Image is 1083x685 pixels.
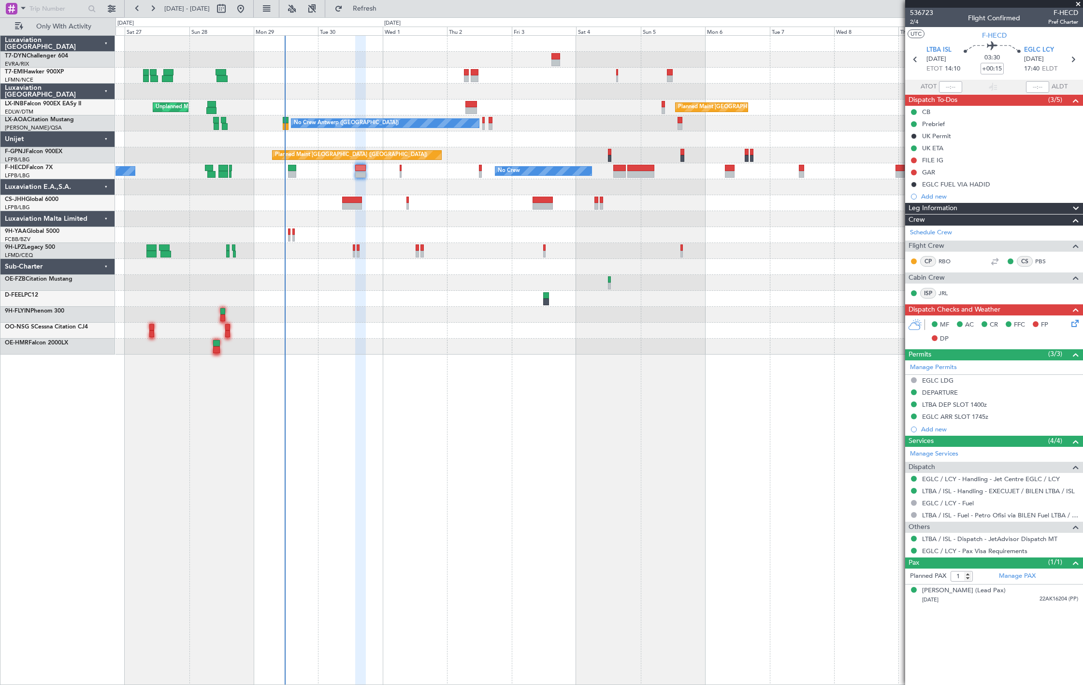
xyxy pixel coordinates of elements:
a: PBS [1035,257,1057,266]
span: Cabin Crew [909,272,945,284]
a: EGLC / LCY - Pax Visa Requirements [922,547,1027,555]
a: EGLC / LCY - Handling - Jet Centre EGLC / LCY [922,475,1060,483]
span: [DATE] [1024,55,1044,64]
a: LTBA / ISL - Dispatch - JetAdvisor Dispatch MT [922,535,1057,543]
a: FCBB/BZV [5,236,30,243]
span: Others [909,522,930,533]
span: D-FEEL [5,292,24,298]
span: Dispatch [909,462,935,473]
div: Thu 2 [447,27,511,35]
span: ELDT [1042,64,1057,74]
a: T7-DYNChallenger 604 [5,53,68,59]
div: Wed 8 [834,27,898,35]
span: F-GPNJ [5,149,26,155]
span: F-HECD [5,165,26,171]
span: 9H-FLYIN [5,308,30,314]
span: LTBA ISL [926,45,952,55]
div: EGLC ARR SLOT 1745z [922,413,988,421]
span: Refresh [345,5,385,12]
span: Pax [909,557,919,569]
div: UK ETA [922,144,943,152]
div: [DATE] [117,19,134,28]
div: EGLC LDG [922,376,953,385]
span: 14:10 [945,64,960,74]
span: (3/5) [1048,95,1062,105]
a: F-GPNJFalcon 900EX [5,149,62,155]
div: LTBA DEP SLOT 1400z [922,400,987,409]
span: FFC [1014,320,1025,330]
span: MF [940,320,949,330]
a: [PERSON_NAME]/QSA [5,124,62,131]
span: OE-HMR [5,340,29,346]
span: OE-FZB [5,276,26,282]
a: LX-AOACitation Mustang [5,117,74,123]
div: [DATE] [384,19,401,28]
a: RBO [939,257,960,266]
div: CS [1017,256,1033,267]
a: EGLC / LCY - Fuel [922,499,974,507]
span: ETOT [926,64,942,74]
a: 9H-YAAGlobal 5000 [5,228,59,234]
div: Wed 1 [383,27,447,35]
a: JRL [939,289,960,298]
div: Unplanned Maint Roma (Ciampino) [156,100,242,114]
span: F-HECD [982,30,1007,41]
span: Permits [909,349,931,360]
div: Sat 4 [576,27,640,35]
a: OE-HMRFalcon 2000LX [5,340,68,346]
a: LTBA / ISL - Fuel - Petro Ofisi via BILEN Fuel LTBA / ISL [922,511,1078,519]
span: LX-AOA [5,117,27,123]
a: LFPB/LBG [5,156,30,163]
div: EGLC FUEL VIA HADID [922,180,990,188]
div: Fri 3 [512,27,576,35]
div: Prebrief [922,120,945,128]
a: OE-FZBCitation Mustang [5,276,72,282]
span: 536723 [910,8,933,18]
span: DP [940,334,949,344]
a: LFMN/NCE [5,76,33,84]
span: Flight Crew [909,241,944,252]
div: Sun 28 [189,27,254,35]
a: Manage Services [910,449,958,459]
div: Tue 30 [318,27,382,35]
a: LFPB/LBG [5,172,30,179]
span: Only With Activity [25,23,102,30]
div: Mon 6 [705,27,769,35]
span: ALDT [1052,82,1068,92]
span: 22AK16204 (PP) [1040,595,1078,603]
div: GAR [922,168,935,176]
span: 9H-LPZ [5,244,24,250]
span: (4/4) [1048,436,1062,446]
a: LX-INBFalcon 900EX EASy II [5,101,81,107]
span: ATOT [921,82,937,92]
a: F-HECDFalcon 7X [5,165,53,171]
a: LFMD/CEQ [5,252,33,259]
span: FP [1041,320,1048,330]
div: CP [920,256,936,267]
a: OO-NSG SCessna Citation CJ4 [5,324,88,330]
a: LTBA / ISL - Handling - EXECUJET / BILEN LTBA / ISL [922,487,1075,495]
span: 03:30 [984,53,1000,63]
input: --:-- [939,81,962,93]
span: AC [965,320,974,330]
a: 9H-LPZLegacy 500 [5,244,55,250]
div: ISP [920,288,936,299]
div: Add new [921,425,1078,433]
span: T7-DYN [5,53,27,59]
a: D-FEELPC12 [5,292,38,298]
span: Dispatch Checks and Weather [909,304,1000,315]
span: Dispatch To-Dos [909,95,957,106]
span: 17:40 [1024,64,1040,74]
span: [DATE] [926,55,946,64]
a: CS-JHHGlobal 6000 [5,197,58,202]
span: LX-INB [5,101,24,107]
div: Tue 7 [770,27,834,35]
span: Leg Information [909,203,957,214]
span: Crew [909,214,925,226]
div: Thu 9 [898,27,963,35]
button: UTC [908,29,924,38]
div: CB [922,108,930,116]
div: UK Permit [922,132,951,140]
span: CS-JHH [5,197,26,202]
button: Only With Activity [11,19,105,34]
